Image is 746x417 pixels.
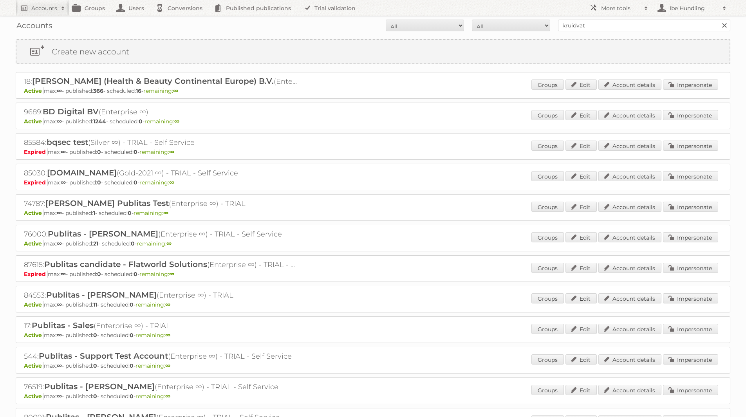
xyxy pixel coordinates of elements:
[24,271,48,278] span: Expired
[93,362,97,369] strong: 0
[93,301,97,308] strong: 11
[136,87,141,94] strong: 16
[174,118,179,125] strong: ∞
[565,79,597,90] a: Edit
[97,148,101,155] strong: 0
[46,290,157,300] span: Publitas - [PERSON_NAME]
[598,293,661,303] a: Account details
[663,202,718,212] a: Impersonate
[169,271,174,278] strong: ∞
[24,362,722,369] p: max: - published: - scheduled: -
[24,87,722,94] p: max: - published: - scheduled: -
[173,87,178,94] strong: ∞
[565,202,597,212] a: Edit
[93,240,98,247] strong: 21
[166,240,172,247] strong: ∞
[663,79,718,90] a: Impersonate
[48,229,158,238] span: Publitas - [PERSON_NAME]
[24,229,298,239] h2: 76000: (Enterprise ∞) - TRIAL - Self Service
[135,362,170,369] span: remaining:
[24,118,44,125] span: Active
[24,76,298,87] h2: 18: (Enterprise ∞)
[531,324,564,334] a: Groups
[24,321,298,331] h2: 17: (Enterprise ∞) - TRIAL
[531,232,564,242] a: Groups
[663,110,718,120] a: Impersonate
[598,79,661,90] a: Account details
[24,87,44,94] span: Active
[663,354,718,365] a: Impersonate
[663,232,718,242] a: Impersonate
[24,179,48,186] span: Expired
[565,141,597,151] a: Edit
[57,209,62,217] strong: ∞
[169,148,174,155] strong: ∞
[598,202,661,212] a: Account details
[139,179,174,186] span: remaining:
[663,171,718,181] a: Impersonate
[565,354,597,365] a: Edit
[61,148,66,155] strong: ∞
[663,385,718,395] a: Impersonate
[135,393,170,400] span: remaining:
[45,199,169,208] span: [PERSON_NAME] Publitas Test
[24,393,44,400] span: Active
[163,209,168,217] strong: ∞
[24,209,722,217] p: max: - published: - scheduled: -
[565,171,597,181] a: Edit
[61,179,66,186] strong: ∞
[135,301,170,308] span: remaining:
[93,209,95,217] strong: 1
[24,148,722,155] p: max: - published: - scheduled: -
[24,148,48,155] span: Expired
[97,271,101,278] strong: 0
[598,385,661,395] a: Account details
[24,301,722,308] p: max: - published: - scheduled: -
[531,141,564,151] a: Groups
[24,168,298,178] h2: 85030: (Gold-2021 ∞) - TRIAL - Self Service
[131,240,135,247] strong: 0
[47,137,88,147] span: bqsec test
[130,301,134,308] strong: 0
[130,362,134,369] strong: 0
[165,301,170,308] strong: ∞
[24,362,44,369] span: Active
[93,87,103,94] strong: 366
[24,209,44,217] span: Active
[169,179,174,186] strong: ∞
[139,148,174,155] span: remaining:
[598,263,661,273] a: Account details
[598,324,661,334] a: Account details
[24,332,722,339] p: max: - published: - scheduled: -
[130,332,134,339] strong: 0
[24,179,722,186] p: max: - published: - scheduled: -
[128,209,132,217] strong: 0
[24,107,298,117] h2: 9689: (Enterprise ∞)
[143,87,178,94] span: remaining:
[531,79,564,90] a: Groups
[598,232,661,242] a: Account details
[565,293,597,303] a: Edit
[93,332,97,339] strong: 0
[24,351,298,361] h2: 544: (Enterprise ∞) - TRIAL - Self Service
[24,393,722,400] p: max: - published: - scheduled: -
[139,271,174,278] span: remaining:
[663,263,718,273] a: Impersonate
[663,324,718,334] a: Impersonate
[134,148,137,155] strong: 0
[598,354,661,365] a: Account details
[139,118,143,125] strong: 0
[47,168,117,177] span: [DOMAIN_NAME]
[663,141,718,151] a: Impersonate
[137,240,172,247] span: remaining:
[598,141,661,151] a: Account details
[531,293,564,303] a: Groups
[531,385,564,395] a: Groups
[97,179,101,186] strong: 0
[134,179,137,186] strong: 0
[531,354,564,365] a: Groups
[134,209,168,217] span: remaining:
[39,351,168,361] span: Publitas - Support Test Account
[165,362,170,369] strong: ∞
[44,382,155,391] span: Publitas - [PERSON_NAME]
